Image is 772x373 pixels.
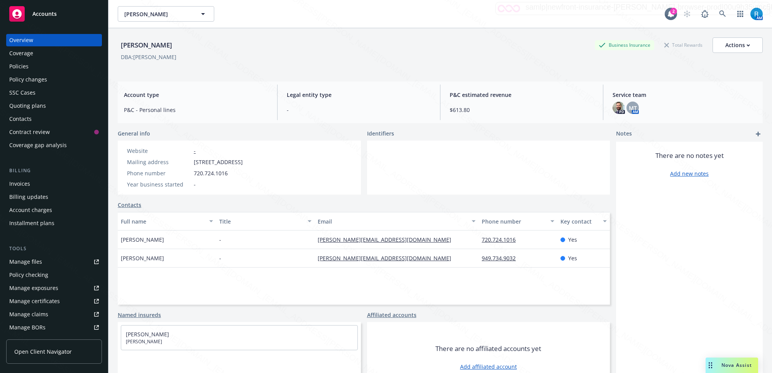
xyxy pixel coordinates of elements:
[435,344,541,353] span: There are no affiliated accounts yet
[127,147,191,155] div: Website
[6,204,102,216] a: Account charges
[479,212,557,231] button: Phone number
[126,331,169,338] a: [PERSON_NAME]
[9,191,48,203] div: Billing updates
[6,282,102,294] a: Manage exposures
[9,47,33,59] div: Coverage
[6,3,102,25] a: Accounts
[6,34,102,46] a: Overview
[194,147,196,154] a: -
[721,362,752,368] span: Nova Assist
[118,129,150,137] span: General info
[706,358,715,373] div: Drag to move
[9,60,29,73] div: Policies
[118,212,216,231] button: Full name
[6,60,102,73] a: Policies
[6,191,102,203] a: Billing updates
[127,180,191,188] div: Year business started
[367,311,416,319] a: Affiliated accounts
[725,38,750,53] div: Actions
[194,180,196,188] span: -
[9,204,52,216] div: Account charges
[6,269,102,281] a: Policy checking
[6,245,102,253] div: Tools
[568,236,577,244] span: Yes
[121,53,176,61] div: DBA: [PERSON_NAME]
[715,6,730,22] a: Search
[219,236,221,244] span: -
[6,86,102,99] a: SSC Cases
[6,47,102,59] a: Coverage
[6,295,102,307] a: Manage certificates
[118,40,175,50] div: [PERSON_NAME]
[121,236,164,244] span: [PERSON_NAME]
[6,167,102,175] div: Billing
[121,254,164,262] span: [PERSON_NAME]
[670,8,677,15] div: 2
[6,321,102,334] a: Manage BORs
[9,269,48,281] div: Policy checking
[733,6,748,22] a: Switch app
[568,254,577,262] span: Yes
[287,91,431,99] span: Legal entity type
[124,106,268,114] span: P&C - Personal lines
[9,295,60,307] div: Manage certificates
[6,308,102,320] a: Manage claims
[9,34,33,46] div: Overview
[9,217,54,229] div: Installment plans
[660,40,706,50] div: Total Rewards
[679,6,695,22] a: Start snowing
[194,158,243,166] span: [STREET_ADDRESS]
[318,254,457,262] a: [PERSON_NAME][EMAIL_ADDRESS][DOMAIN_NAME]
[127,158,191,166] div: Mailing address
[126,338,353,345] span: [PERSON_NAME]
[118,311,161,319] a: Named insureds
[121,217,205,225] div: Full name
[460,363,517,371] a: Add affiliated account
[315,212,479,231] button: Email
[450,106,594,114] span: $613.80
[6,256,102,268] a: Manage files
[9,73,47,86] div: Policy changes
[613,102,625,114] img: photo
[219,217,303,225] div: Title
[670,170,709,178] a: Add new notes
[9,113,32,125] div: Contacts
[482,236,522,243] a: 720.724.1016
[318,236,457,243] a: [PERSON_NAME][EMAIL_ADDRESS][DOMAIN_NAME]
[750,8,763,20] img: photo
[6,126,102,138] a: Contract review
[9,178,30,190] div: Invoices
[118,6,214,22] button: [PERSON_NAME]
[32,11,57,17] span: Accounts
[616,129,632,139] span: Notes
[482,254,522,262] a: 949.734.9032
[118,201,141,209] a: Contacts
[194,169,228,177] span: 720.724.1016
[629,104,637,112] span: MT
[216,212,315,231] button: Title
[697,6,713,22] a: Report a Bug
[219,254,221,262] span: -
[655,151,724,160] span: There are no notes yet
[367,129,394,137] span: Identifiers
[753,129,763,139] a: add
[6,100,102,112] a: Quoting plans
[9,100,46,112] div: Quoting plans
[6,139,102,151] a: Coverage gap analysis
[9,126,50,138] div: Contract review
[127,169,191,177] div: Phone number
[9,282,58,294] div: Manage exposures
[557,212,610,231] button: Key contact
[9,139,67,151] div: Coverage gap analysis
[318,217,467,225] div: Email
[124,91,268,99] span: Account type
[6,178,102,190] a: Invoices
[14,348,72,356] span: Open Client Navigator
[287,106,431,114] span: -
[450,91,594,99] span: P&C estimated revenue
[560,217,598,225] div: Key contact
[6,73,102,86] a: Policy changes
[9,86,36,99] div: SSC Cases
